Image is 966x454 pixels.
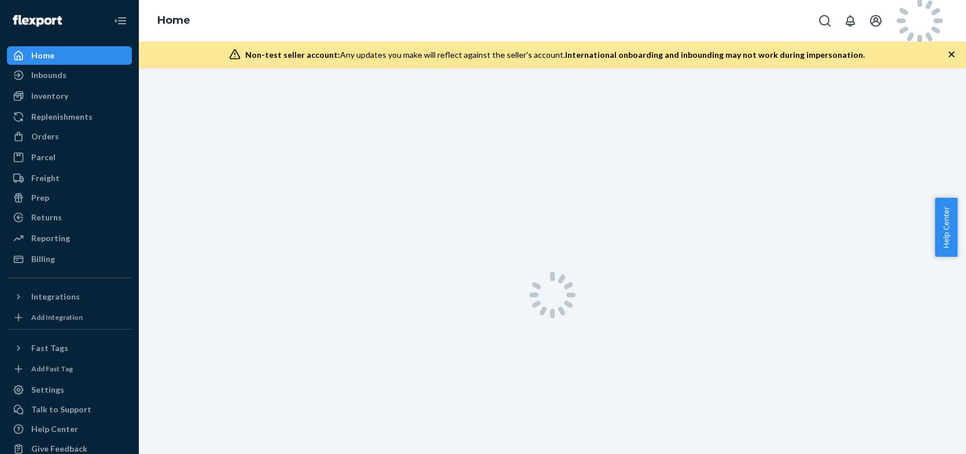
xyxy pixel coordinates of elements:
[7,66,132,84] a: Inbounds
[565,50,865,60] span: International onboarding and inbounding may not work during impersonation.
[7,208,132,227] a: Returns
[31,90,68,102] div: Inventory
[245,49,865,61] div: Any updates you make will reflect against the seller's account.
[7,127,132,146] a: Orders
[31,152,56,163] div: Parcel
[31,232,70,244] div: Reporting
[31,212,62,223] div: Returns
[31,131,59,142] div: Orders
[7,169,132,187] a: Freight
[109,9,132,32] button: Close Navigation
[7,46,132,65] a: Home
[7,189,132,207] a: Prep
[31,404,91,415] div: Talk to Support
[31,172,60,184] div: Freight
[7,339,132,357] button: Fast Tags
[31,364,73,374] div: Add Fast Tag
[31,192,49,204] div: Prep
[813,9,836,32] button: Open Search Box
[7,381,132,399] a: Settings
[7,250,132,268] a: Billing
[7,229,132,248] a: Reporting
[7,400,132,419] button: Talk to Support
[31,342,68,354] div: Fast Tags
[839,9,862,32] button: Open notifications
[157,14,190,27] a: Home
[7,311,132,324] a: Add Integration
[935,198,957,257] button: Help Center
[7,287,132,306] button: Integrations
[148,4,200,38] ol: breadcrumbs
[31,253,55,265] div: Billing
[31,312,83,322] div: Add Integration
[864,9,887,32] button: Open account menu
[31,291,80,302] div: Integrations
[245,50,340,60] span: Non-test seller account:
[7,420,132,438] a: Help Center
[13,15,62,27] img: Flexport logo
[31,423,78,435] div: Help Center
[31,384,64,396] div: Settings
[7,148,132,167] a: Parcel
[7,87,132,105] a: Inventory
[31,50,54,61] div: Home
[31,111,93,123] div: Replenishments
[7,362,132,376] a: Add Fast Tag
[7,108,132,126] a: Replenishments
[31,69,67,81] div: Inbounds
